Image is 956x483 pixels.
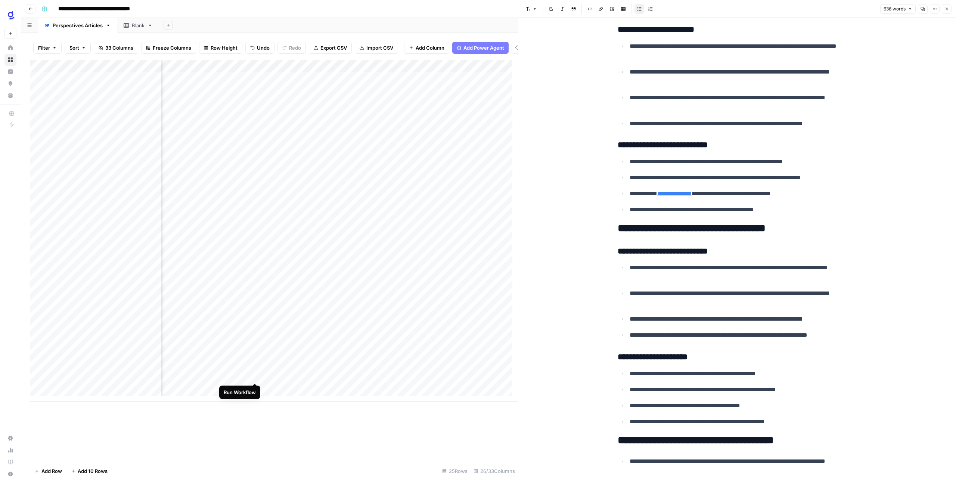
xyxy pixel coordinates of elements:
button: Redo [277,42,306,54]
button: Add 10 Rows [66,465,112,477]
button: Row Height [199,42,242,54]
a: Opportunities [4,78,16,90]
button: Sort [65,42,91,54]
span: Undo [257,44,270,52]
a: Perspectives Articles [38,18,117,33]
span: 636 words [884,6,906,12]
a: Your Data [4,90,16,102]
button: Import CSV [355,42,398,54]
span: Freeze Columns [153,44,191,52]
a: Browse [4,54,16,66]
img: Glean SEO Ops Logo [4,9,18,22]
div: Run Workflow [224,389,256,396]
button: Undo [245,42,274,54]
span: Import CSV [366,44,393,52]
button: Add Power Agent [452,42,509,54]
span: Add Column [416,44,444,52]
div: 26/33 Columns [471,465,518,477]
span: Add Power Agent [463,44,504,52]
span: Row Height [211,44,238,52]
button: 33 Columns [94,42,138,54]
span: Add 10 Rows [78,467,108,475]
a: Insights [4,66,16,78]
span: Filter [38,44,50,52]
button: Add Column [404,42,449,54]
button: Freeze Columns [141,42,196,54]
span: Sort [69,44,79,52]
a: Usage [4,444,16,456]
span: Add Row [41,467,62,475]
div: 25 Rows [439,465,471,477]
span: Export CSV [320,44,347,52]
div: Perspectives Articles [53,22,103,29]
span: 33 Columns [105,44,133,52]
button: 636 words [880,4,916,14]
button: Filter [33,42,62,54]
button: Workspace: Glean SEO Ops [4,6,16,25]
a: Blank [117,18,159,33]
span: Redo [289,44,301,52]
button: Help + Support [4,468,16,480]
a: Home [4,42,16,54]
button: Export CSV [309,42,352,54]
a: Settings [4,432,16,444]
button: Add Row [30,465,66,477]
div: Blank [132,22,145,29]
a: Learning Hub [4,456,16,468]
